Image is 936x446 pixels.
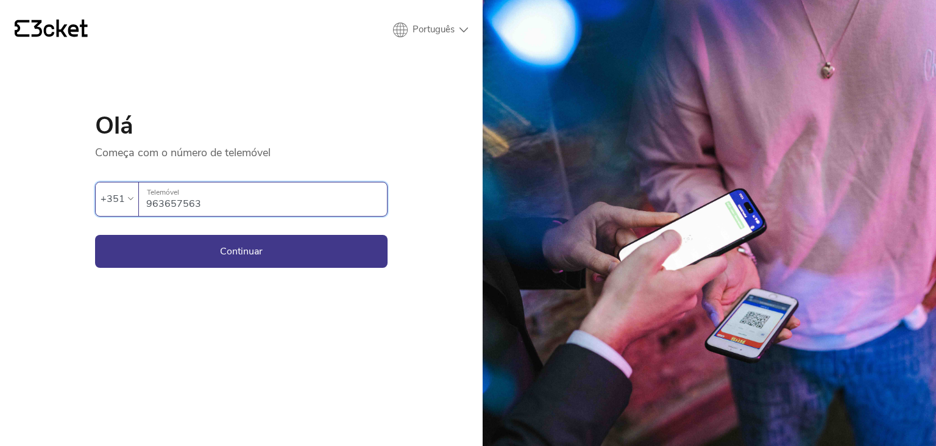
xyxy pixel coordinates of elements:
input: Telemóvel [146,182,387,216]
label: Telemóvel [139,182,387,203]
button: Continuar [95,235,388,268]
p: Começa com o número de telemóvel [95,138,388,160]
g: {' '} [15,20,29,37]
a: {' '} [15,20,88,40]
div: +351 [101,190,125,208]
h1: Olá [95,113,388,138]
